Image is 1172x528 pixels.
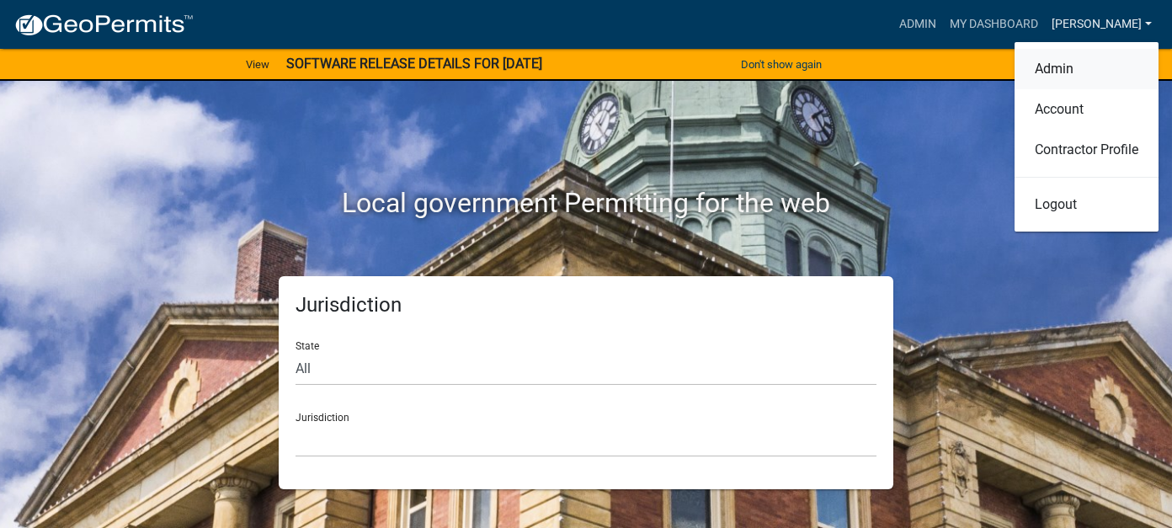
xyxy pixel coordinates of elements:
a: View [239,51,276,78]
a: [PERSON_NAME] [1045,8,1159,40]
strong: SOFTWARE RELEASE DETAILS FOR [DATE] [286,56,542,72]
div: [PERSON_NAME] [1015,42,1159,232]
h5: Jurisdiction [296,293,876,317]
a: Contractor Profile [1015,130,1159,170]
a: Admin [892,8,943,40]
a: Account [1015,89,1159,130]
h2: Local government Permitting for the web [119,187,1053,219]
button: Don't show again [734,51,828,78]
a: Logout [1015,184,1159,225]
a: Admin [1015,49,1159,89]
a: My Dashboard [943,8,1045,40]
